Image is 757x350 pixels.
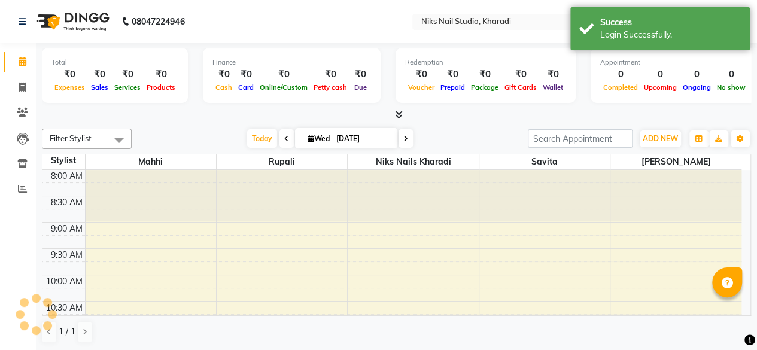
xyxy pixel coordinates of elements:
div: ₹0 [88,68,111,81]
span: Wallet [540,83,566,92]
span: 1 / 1 [59,325,75,338]
span: Savita [479,154,610,169]
div: 0 [680,68,714,81]
div: 8:30 AM [48,196,85,209]
span: Wed [305,134,333,143]
span: Cash [212,83,235,92]
div: Total [51,57,178,68]
span: Mahhi [86,154,216,169]
span: Services [111,83,144,92]
div: ₹0 [212,68,235,81]
div: ₹0 [540,68,566,81]
span: Online/Custom [257,83,311,92]
div: Login Successfully. [600,29,741,41]
div: 0 [641,68,680,81]
div: ₹0 [437,68,468,81]
div: 10:30 AM [44,302,85,314]
div: 0 [714,68,749,81]
span: Completed [600,83,641,92]
span: Filter Stylist [50,133,92,143]
span: Niks Nails Kharadi [348,154,478,169]
span: Sales [88,83,111,92]
div: Redemption [405,57,566,68]
div: ₹0 [51,68,88,81]
div: 9:30 AM [48,249,85,261]
div: ₹0 [111,68,144,81]
div: Finance [212,57,371,68]
span: No show [714,83,749,92]
span: [PERSON_NAME] [610,154,741,169]
span: Card [235,83,257,92]
span: Due [351,83,370,92]
div: ₹0 [350,68,371,81]
span: Gift Cards [501,83,540,92]
div: ₹0 [257,68,311,81]
b: 08047224946 [132,5,184,38]
div: Stylist [42,154,85,167]
div: ₹0 [501,68,540,81]
div: 10:00 AM [44,275,85,288]
input: Search Appointment [528,129,633,148]
span: Upcoming [641,83,680,92]
div: ₹0 [235,68,257,81]
button: ADD NEW [640,130,681,147]
span: Ongoing [680,83,714,92]
span: Package [468,83,501,92]
span: Today [247,129,277,148]
span: Voucher [405,83,437,92]
div: ₹0 [405,68,437,81]
div: 0 [600,68,641,81]
span: Rupali [217,154,347,169]
div: 8:00 AM [48,170,85,182]
span: Expenses [51,83,88,92]
img: logo [31,5,113,38]
div: ₹0 [468,68,501,81]
div: ₹0 [311,68,350,81]
div: ₹0 [144,68,178,81]
span: ADD NEW [643,134,678,143]
span: Petty cash [311,83,350,92]
input: 2025-09-03 [333,130,393,148]
div: 9:00 AM [48,223,85,235]
div: Success [600,16,741,29]
div: Appointment [600,57,749,68]
span: Prepaid [437,83,468,92]
span: Products [144,83,178,92]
